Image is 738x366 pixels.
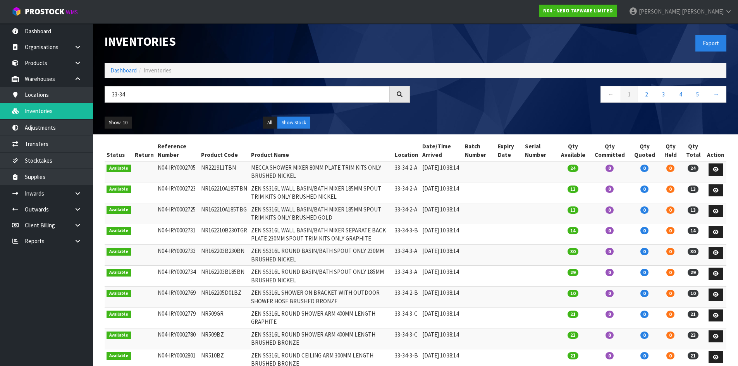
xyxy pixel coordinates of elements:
span: 0 [606,186,614,193]
td: N04-IRY0002705 [156,161,199,182]
td: ZEN SS316L SHOWER ON BRACKET WITH OUTDOOR SHOWER HOSE BRUSHED BRONZE [249,287,393,308]
span: 0 [640,311,649,318]
th: Product Code [199,140,249,161]
span: 0 [606,248,614,255]
span: 0 [606,165,614,172]
td: MECCA SHOWER MIXER 80MM PLATE TRIM KITS ONLY BRUSHED NICKEL [249,161,393,182]
td: ZEN SS316L ROUND BASIN/BATH SPOUT ONLY 185MM BRUSHED NICKEL [249,266,393,287]
th: Action [705,140,726,161]
span: 0 [640,227,649,234]
span: Available [107,186,131,193]
td: 33-34-3-C [393,328,420,349]
td: 33-34-3-A [393,266,420,287]
span: 0 [666,248,674,255]
span: Available [107,248,131,256]
span: 0 [606,206,614,214]
td: N04-IRY0002725 [156,203,199,224]
span: 0 [640,269,649,276]
th: Location [393,140,420,161]
th: Qty Available [556,140,590,161]
th: Status [105,140,133,161]
a: 3 [655,86,672,103]
th: Qty Total [681,140,705,161]
span: 10 [688,290,698,297]
button: Show: 10 [105,117,132,129]
span: 0 [606,352,614,359]
td: ZEN SS316L WALL BASIN/BATH MIXER 185MM SPOUT TRIM KITS ONLY BRUSHED GOLD [249,203,393,224]
span: 21 [568,311,578,318]
span: Available [107,352,131,360]
span: 0 [640,332,649,339]
td: [DATE] 10:38:14 [420,245,463,266]
th: Qty Quoted [630,140,660,161]
a: Dashboard [110,67,137,74]
td: [DATE] 10:38:14 [420,266,463,287]
span: 0 [640,165,649,172]
td: 33-34-2-A [393,161,420,182]
span: 0 [666,186,674,193]
th: Reference Number [156,140,199,161]
td: NR162203B230BN [199,245,249,266]
td: [DATE] 10:38:14 [420,161,463,182]
a: ← [600,86,621,103]
span: 24 [688,165,698,172]
span: 0 [640,186,649,193]
td: N04-IRY0002734 [156,266,199,287]
span: 10 [568,290,578,297]
a: → [706,86,726,103]
span: 24 [568,165,578,172]
th: Qty Held [660,140,681,161]
span: Available [107,311,131,318]
span: 21 [688,352,698,359]
th: Expiry Date [496,140,523,161]
span: Available [107,290,131,297]
span: 23 [568,332,578,339]
span: 0 [666,269,674,276]
th: Qty Committed [590,140,630,161]
strong: N04 - NERO TAPWARE LIMITED [543,7,613,14]
span: 0 [606,269,614,276]
td: NR509BZ [199,328,249,349]
span: 14 [688,227,698,234]
span: 0 [666,290,674,297]
a: N04 - NERO TAPWARE LIMITED [539,5,617,17]
td: NR221911TBN [199,161,249,182]
td: NR162203B185BN [199,266,249,287]
th: Return [133,140,156,161]
span: 30 [568,248,578,255]
button: All [263,117,277,129]
td: 33-34-2-A [393,182,420,203]
span: 0 [640,290,649,297]
td: ZEN SS316L ROUND SHOWER ARM 400MM LENGTH BRUSHED BRONZE [249,328,393,349]
button: Show Stock [277,117,310,129]
small: WMS [66,9,78,16]
span: 0 [606,332,614,339]
span: 13 [688,206,698,214]
span: ProStock [25,7,64,17]
td: N04-IRY0002780 [156,328,199,349]
span: 0 [666,332,674,339]
span: 0 [640,352,649,359]
span: 13 [568,186,578,193]
span: 0 [640,206,649,214]
td: [DATE] 10:38:14 [420,287,463,308]
td: 33-34-2-B [393,287,420,308]
td: N04-IRY0002769 [156,287,199,308]
span: 13 [568,206,578,214]
a: 2 [638,86,655,103]
span: 13 [688,186,698,193]
span: 0 [666,352,674,359]
span: 0 [606,311,614,318]
span: [PERSON_NAME] [682,8,724,15]
td: [DATE] 10:38:14 [420,203,463,224]
span: Available [107,206,131,214]
td: [DATE] 10:38:14 [420,328,463,349]
span: Available [107,269,131,277]
span: 0 [666,311,674,318]
span: 0 [606,290,614,297]
td: N04-IRY0002779 [156,307,199,328]
button: Export [695,35,726,52]
td: ZEN SS316L ROUND BASIN/BATH SPOUT ONLY 230MM BRUSHED NICKEL [249,245,393,266]
a: 1 [621,86,638,103]
td: N04-IRY0002731 [156,224,199,245]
